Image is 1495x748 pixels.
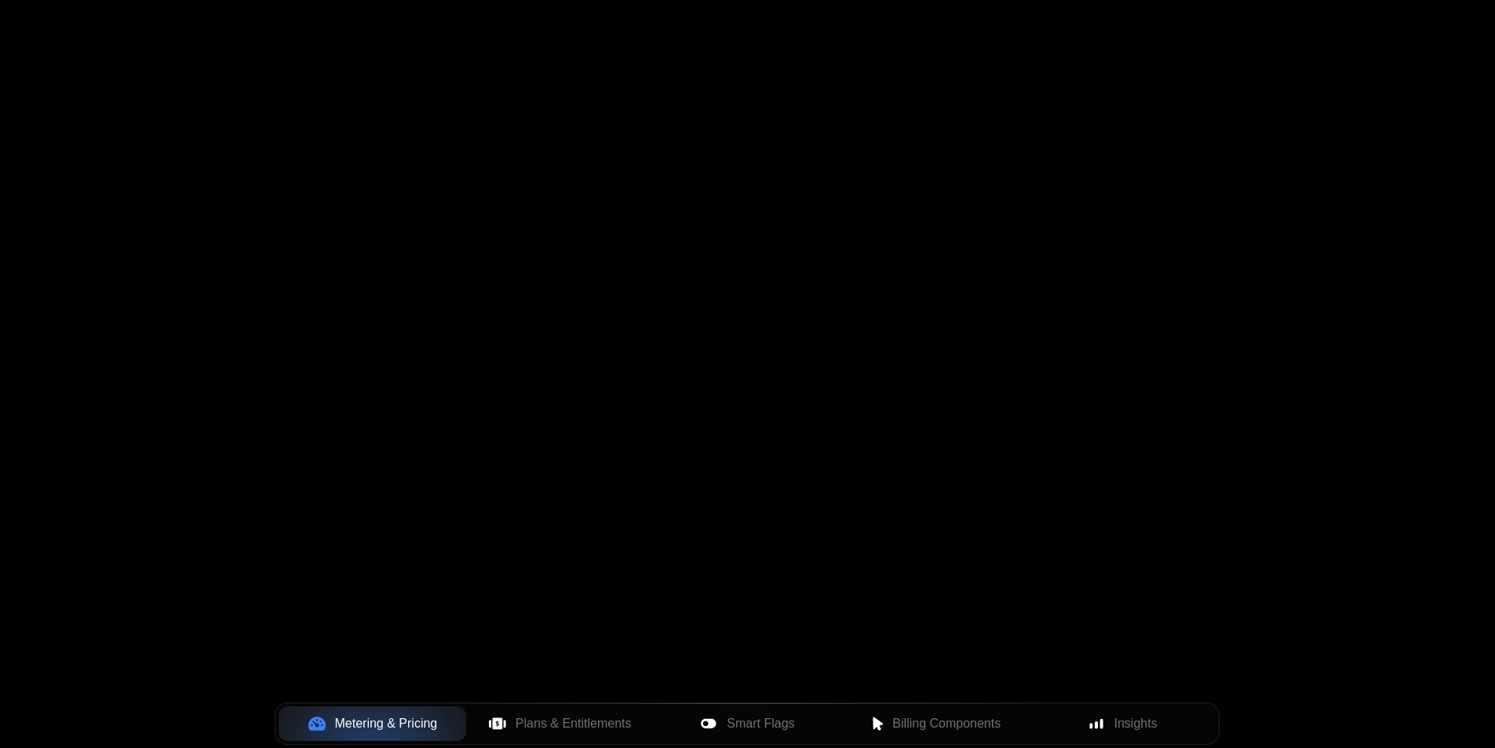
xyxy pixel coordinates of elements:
[727,714,794,733] span: Smart Flags
[466,706,654,741] button: Plans & Entitlements
[516,714,632,733] span: Plans & Entitlements
[1114,714,1158,733] span: Insights
[279,706,466,741] button: Metering & Pricing
[335,714,438,733] span: Metering & Pricing
[654,706,841,741] button: Smart Flags
[841,706,1029,741] button: Billing Components
[892,714,1001,733] span: Billing Components
[1029,706,1216,741] button: Insights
